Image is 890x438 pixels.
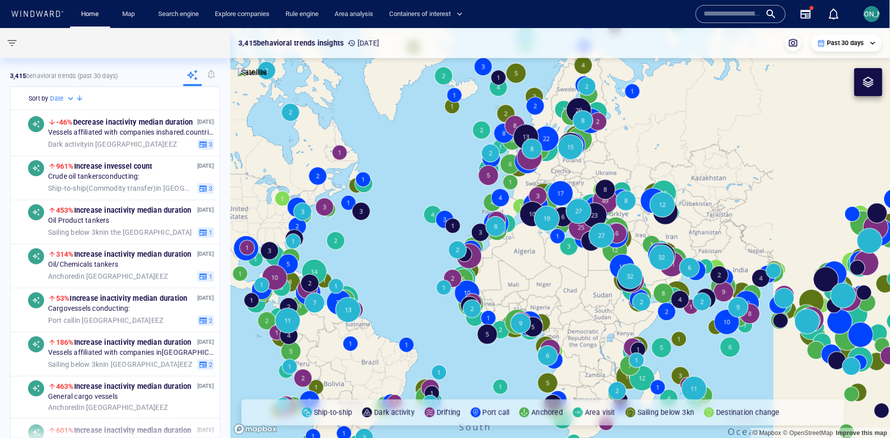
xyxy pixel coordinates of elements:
[197,271,214,282] button: 1
[716,406,780,418] p: Destination change
[48,392,118,401] span: General cargo vessels
[827,39,864,48] p: Past 30 days
[197,183,214,194] button: 3
[389,9,463,20] span: Containers of interest
[56,118,73,126] span: -46%
[211,6,273,23] a: Explore companies
[197,205,214,215] p: [DATE]
[56,338,192,346] span: Increase in activity median duration
[48,228,103,236] span: Sailing below 3kn
[56,294,188,302] span: Increase in activity median duration
[197,337,214,347] p: [DATE]
[348,37,379,49] p: [DATE]
[56,338,74,346] span: 186%
[56,250,74,258] span: 314%
[207,228,212,237] span: 1
[48,128,214,137] span: Vessels affiliated with companies in shared.countries.[GEOGRAPHIC_DATA] conducting:
[48,348,214,357] span: Vessels affiliated with companies in [GEOGRAPHIC_DATA]
[48,260,118,269] span: Oil/Chemicals tankers
[48,184,156,192] span: Ship-to-ship ( Commodity transfer )
[48,172,140,181] span: Crude oil tankers conducting:
[207,184,212,193] span: 3
[197,315,214,326] button: 2
[238,68,267,78] img: satellite
[56,162,152,170] span: Increase in vessel count
[314,406,352,418] p: Ship-to-ship
[114,6,146,23] button: Map
[585,406,616,418] p: Area visit
[638,406,694,418] p: Sailing below 3kn
[56,206,74,214] span: 453%
[207,316,212,325] span: 2
[531,406,563,418] p: Anchored
[197,227,214,238] button: 1
[154,6,203,23] a: Search engine
[48,140,177,149] span: in [GEOGRAPHIC_DATA] EEZ
[753,429,781,436] a: Mapbox
[817,39,876,48] div: Past 30 days
[437,406,461,418] p: Drifting
[48,316,75,324] span: Port call
[48,403,168,412] span: in [GEOGRAPHIC_DATA] EEZ
[828,8,840,20] div: Notification center
[197,117,214,127] p: [DATE]
[233,423,277,435] a: Mapbox logo
[197,139,214,150] button: 3
[50,94,76,104] div: Date
[281,6,323,23] a: Rule engine
[78,6,103,23] a: Home
[48,272,168,281] span: in [GEOGRAPHIC_DATA] EEZ
[56,294,70,302] span: 53%
[197,249,214,259] p: [DATE]
[56,250,192,258] span: Increase in activity median duration
[197,359,214,370] button: 2
[207,140,212,149] span: 3
[118,6,142,23] a: Map
[10,72,26,80] strong: 3,415
[48,216,110,225] span: Oil Product tankers
[48,272,79,280] span: Anchored
[10,72,118,81] p: behavioral trends (Past 30 days)
[207,360,212,369] span: 2
[56,382,74,390] span: 463%
[847,393,882,430] iframe: Chat
[207,272,212,281] span: 1
[48,316,163,325] span: in [GEOGRAPHIC_DATA] EEZ
[56,118,193,126] span: Decrease in activity median duration
[238,37,344,49] p: 3,415 behavioral trends insights
[197,293,214,303] p: [DATE]
[241,66,267,78] p: Satellite
[331,6,377,23] a: Area analysis
[56,382,192,390] span: Increase in activity median duration
[56,206,192,214] span: Increase in activity median duration
[48,360,103,368] span: Sailing below 3kn
[483,406,510,418] p: Port call
[56,162,74,170] span: 961%
[50,94,64,104] h6: Date
[836,429,887,436] a: Map feedback
[783,429,833,436] a: OpenStreetMap
[197,381,214,391] p: [DATE]
[48,360,192,369] span: in [GEOGRAPHIC_DATA] EEZ
[48,304,130,313] span: Cargo vessels conducting:
[48,228,192,237] span: in the [GEOGRAPHIC_DATA]
[48,403,79,411] span: Anchored
[48,140,88,148] span: Dark activity
[385,6,471,23] button: Containers of interest
[48,184,193,193] span: in [GEOGRAPHIC_DATA] EEZ
[862,4,882,24] button: [PERSON_NAME]
[374,406,415,418] p: Dark activity
[74,6,106,23] button: Home
[197,161,214,171] p: [DATE]
[29,94,48,104] h6: Sort by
